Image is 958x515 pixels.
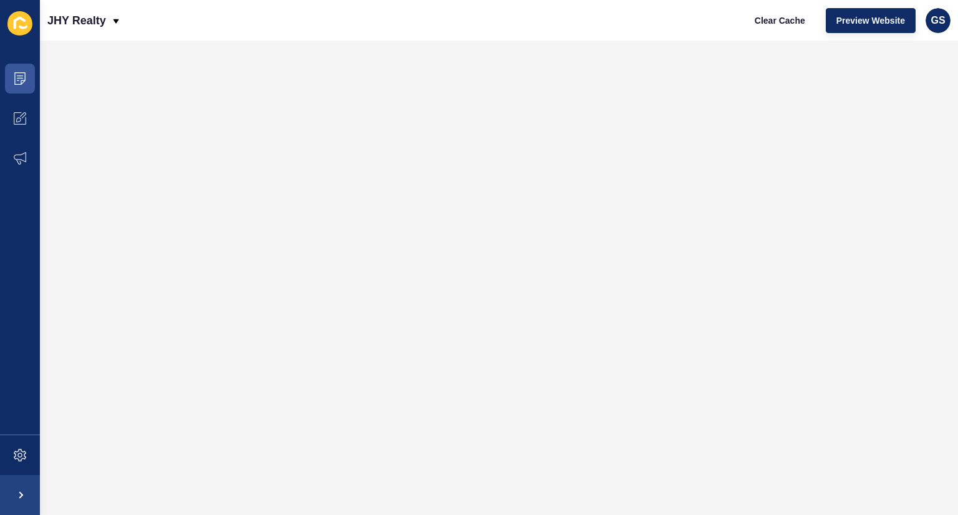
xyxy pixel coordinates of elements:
[836,14,905,27] span: Preview Website
[826,8,916,33] button: Preview Website
[931,14,945,27] span: GS
[47,5,106,36] p: JHY Realty
[755,14,805,27] span: Clear Cache
[744,8,816,33] button: Clear Cache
